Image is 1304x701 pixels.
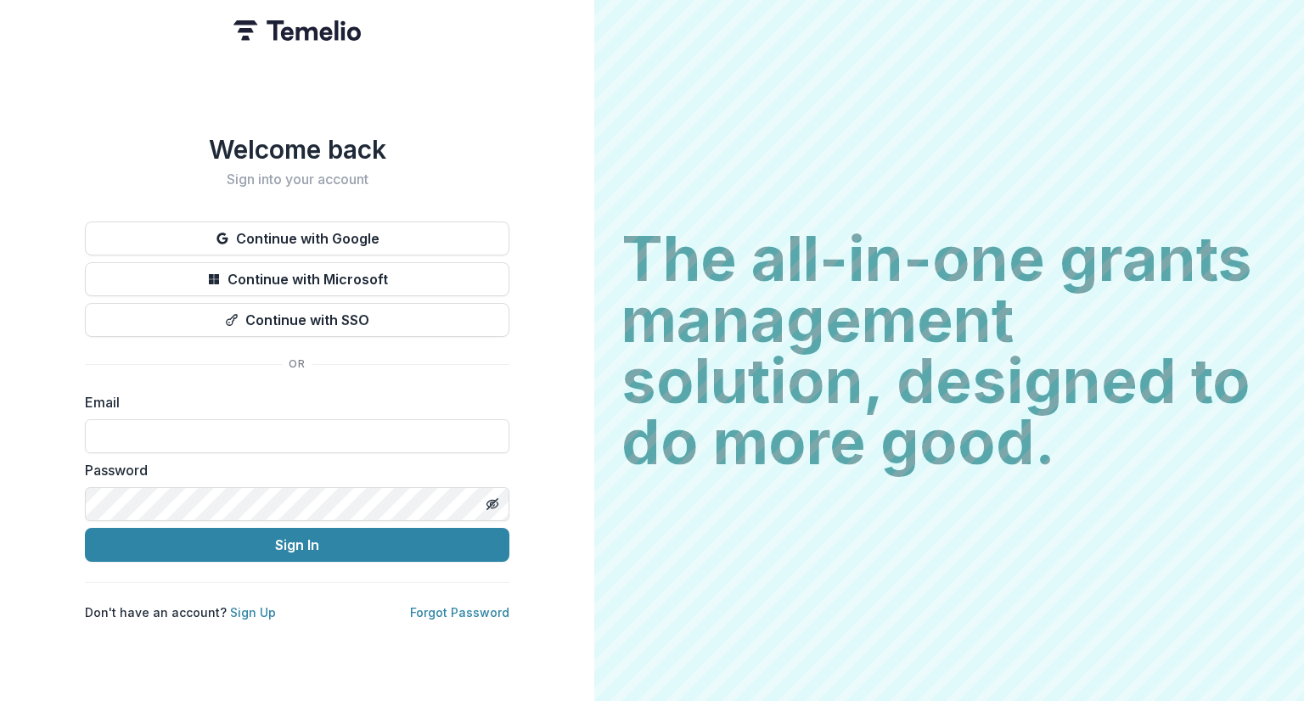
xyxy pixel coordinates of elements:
label: Password [85,460,499,480]
img: Temelio [233,20,361,41]
h2: Sign into your account [85,171,509,188]
button: Continue with Microsoft [85,262,509,296]
a: Sign Up [230,605,276,620]
button: Continue with Google [85,222,509,255]
button: Continue with SSO [85,303,509,337]
h1: Welcome back [85,134,509,165]
p: Don't have an account? [85,603,276,621]
button: Sign In [85,528,509,562]
button: Toggle password visibility [479,491,506,518]
a: Forgot Password [410,605,509,620]
label: Email [85,392,499,412]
